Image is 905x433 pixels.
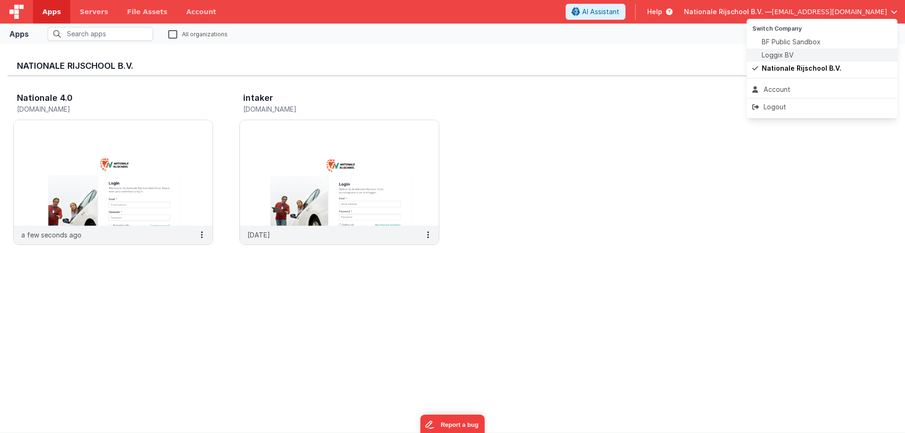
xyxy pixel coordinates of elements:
[762,50,794,60] span: Loggix BV
[752,102,892,112] div: Logout
[752,85,892,94] div: Account
[762,64,841,73] span: Nationale Rijschool B.V.
[762,37,821,47] span: BF Public Sandbox
[752,25,892,32] h5: Switch Company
